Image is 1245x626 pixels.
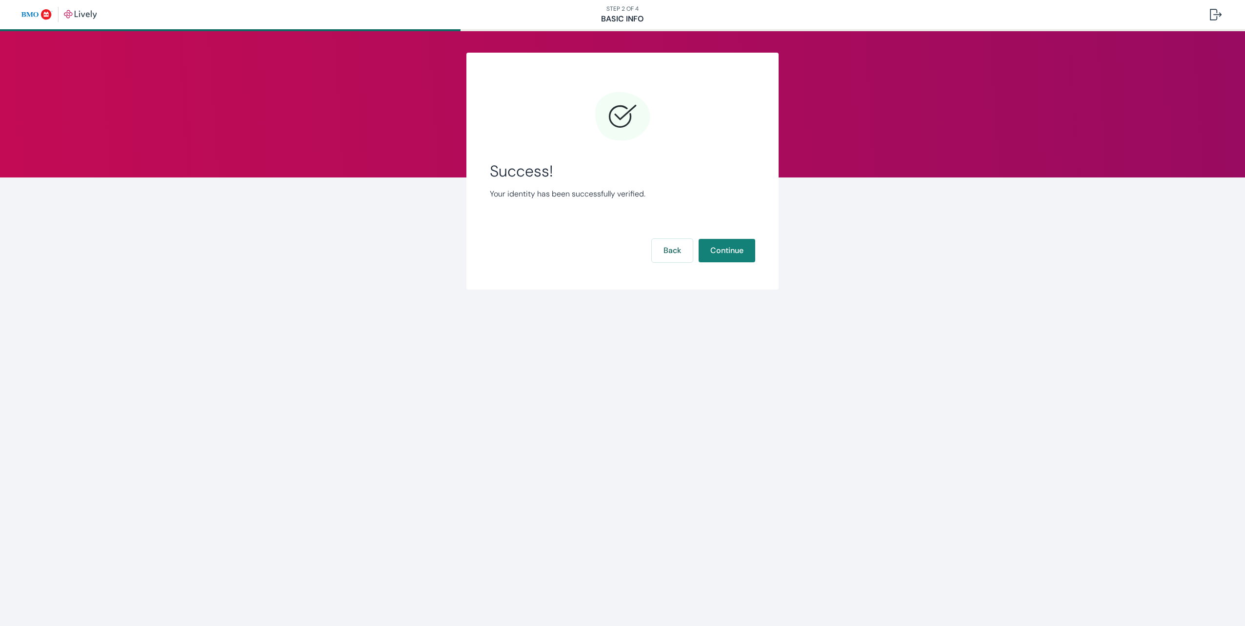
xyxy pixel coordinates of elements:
button: Back [652,239,693,262]
svg: Checkmark icon [593,88,652,146]
button: Continue [699,239,755,262]
button: Log out [1202,3,1229,26]
img: Lively [21,7,97,22]
p: Your identity has been successfully verified. [490,188,755,200]
span: Success! [490,162,755,180]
